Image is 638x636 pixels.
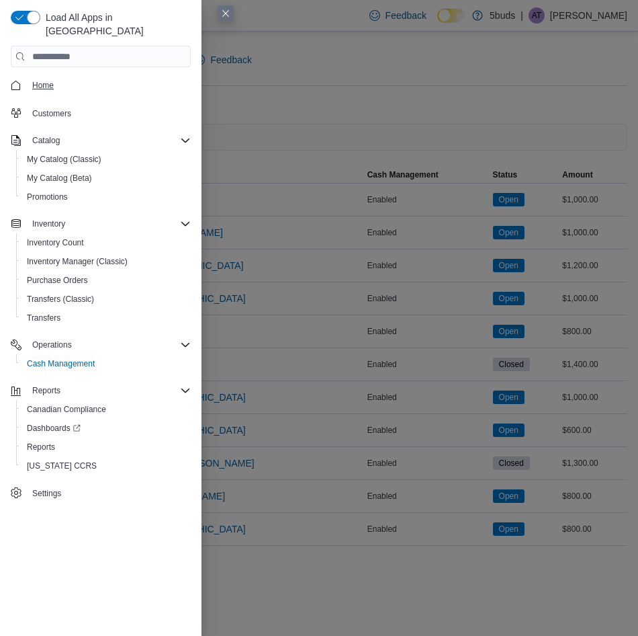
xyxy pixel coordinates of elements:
span: Dashboards [21,420,191,436]
span: Canadian Compliance [21,401,191,418]
button: Home [5,75,196,95]
a: My Catalog (Beta) [21,170,97,186]
a: Transfers [21,310,66,326]
span: Reports [27,383,191,399]
span: Cash Management [27,358,95,369]
a: Cash Management [21,356,100,372]
span: Reports [21,439,191,455]
span: Transfers [21,310,191,326]
button: Catalog [27,132,65,149]
span: Inventory Count [27,237,84,248]
span: Settings [27,485,191,502]
a: Customers [27,106,77,122]
span: Customers [32,108,71,119]
a: Dashboards [21,420,86,436]
span: Transfers (Classic) [27,294,94,305]
span: Settings [32,488,61,499]
button: Promotions [16,188,196,206]
button: Operations [27,337,77,353]
a: Canadian Compliance [21,401,111,418]
button: My Catalog (Beta) [16,169,196,188]
a: [US_STATE] CCRS [21,458,102,474]
span: [US_STATE] CCRS [27,461,97,471]
span: Load All Apps in [GEOGRAPHIC_DATA] [40,11,191,38]
button: Customers [5,103,196,122]
span: Washington CCRS [21,458,191,474]
span: Inventory Manager (Classic) [27,256,128,267]
button: Transfers (Classic) [16,290,196,309]
button: Catalog [5,131,196,150]
button: Transfers [16,309,196,327]
a: Settings [27,485,66,502]
span: Cash Management [21,356,191,372]
button: Inventory Manager (Classic) [16,252,196,271]
span: Inventory Count [21,235,191,251]
button: Inventory [5,214,196,233]
button: Canadian Compliance [16,400,196,419]
button: Settings [5,483,196,503]
button: Close this dialog [218,5,234,22]
span: Transfers [27,313,60,323]
a: Promotions [21,189,73,205]
span: Operations [27,337,191,353]
span: My Catalog (Beta) [21,170,191,186]
a: Reports [21,439,60,455]
a: My Catalog (Classic) [21,151,107,167]
span: Home [32,80,54,91]
span: Transfers (Classic) [21,291,191,307]
span: Purchase Orders [21,272,191,288]
span: Home [27,77,191,93]
button: Reports [5,381,196,400]
button: Reports [16,438,196,456]
button: Cash Management [16,354,196,373]
nav: Complex example [11,70,191,506]
span: Customers [27,104,191,121]
a: Inventory Manager (Classic) [21,253,133,270]
span: Catalog [27,132,191,149]
span: Operations [32,340,72,350]
button: Inventory [27,216,71,232]
span: My Catalog (Classic) [21,151,191,167]
button: Purchase Orders [16,271,196,290]
span: Promotions [21,189,191,205]
button: Reports [27,383,66,399]
span: Inventory [32,218,65,229]
button: Inventory Count [16,233,196,252]
span: Purchase Orders [27,275,88,286]
span: My Catalog (Classic) [27,154,101,165]
span: Dashboards [27,423,81,434]
span: My Catalog (Beta) [27,173,92,184]
a: Dashboards [16,419,196,438]
span: Inventory [27,216,191,232]
a: Home [27,77,59,93]
a: Inventory Count [21,235,89,251]
button: Operations [5,335,196,354]
a: Transfers (Classic) [21,291,99,307]
button: My Catalog (Classic) [16,150,196,169]
span: Inventory Manager (Classic) [21,253,191,270]
span: Catalog [32,135,60,146]
span: Reports [32,385,60,396]
a: Purchase Orders [21,272,93,288]
span: Reports [27,442,55,452]
button: [US_STATE] CCRS [16,456,196,475]
span: Canadian Compliance [27,404,106,415]
span: Promotions [27,192,68,202]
